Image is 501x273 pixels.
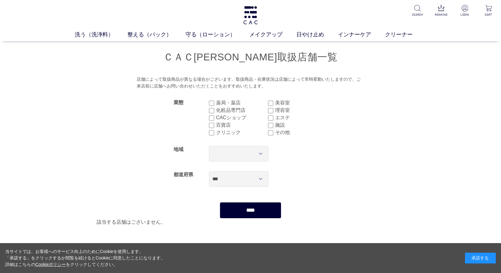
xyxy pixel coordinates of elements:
[434,12,449,17] p: RANKING
[216,129,268,136] label: クリニック
[35,262,66,267] a: Cookieポリシー
[97,51,404,64] h1: ＣＡＣ[PERSON_NAME]取扱店舗一覧
[434,5,449,17] a: RANKING
[481,5,496,17] a: CART
[385,31,427,39] a: クリーナー
[275,121,327,129] label: 施設
[275,107,327,114] label: 理容室
[216,114,268,121] label: CACショップ
[97,218,404,226] div: 該当する店舗はございません。
[465,253,496,263] div: 承諾する
[275,114,327,121] label: エステ
[296,31,338,39] a: 日やけ止め
[5,248,165,268] div: 当サイトでは、お客様へのサービス向上のためにCookieを使用します。 「承諾する」をクリックするか閲覧を続けるとCookieに同意したことになります。 詳細はこちらの をクリックしてください。
[457,12,472,17] p: LOGIN
[174,172,193,177] label: 都道府県
[137,76,365,89] div: 店舗によって取扱商品が異なる場合がございます。取扱商品・在庫状況は店舗によって常時変動いたしますので、ご来店前に店舗へお問い合わせいただくことをおすすめいたします。
[216,107,268,114] label: 化粧品専門店
[174,100,183,105] label: 業態
[75,31,127,39] a: 洗う（洗浄料）
[338,31,385,39] a: インナーケア
[216,99,268,107] label: 薬局・薬店
[410,12,425,17] p: SEARCH
[127,31,186,39] a: 整える（パック）
[242,6,259,24] img: logo
[275,99,327,107] label: 美容室
[249,31,296,39] a: メイクアップ
[216,121,268,129] label: 百貨店
[410,5,425,17] a: SEARCH
[457,5,472,17] a: LOGIN
[174,147,183,152] label: 地域
[186,31,249,39] a: 守る（ローション）
[481,12,496,17] p: CART
[275,129,327,136] label: その他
